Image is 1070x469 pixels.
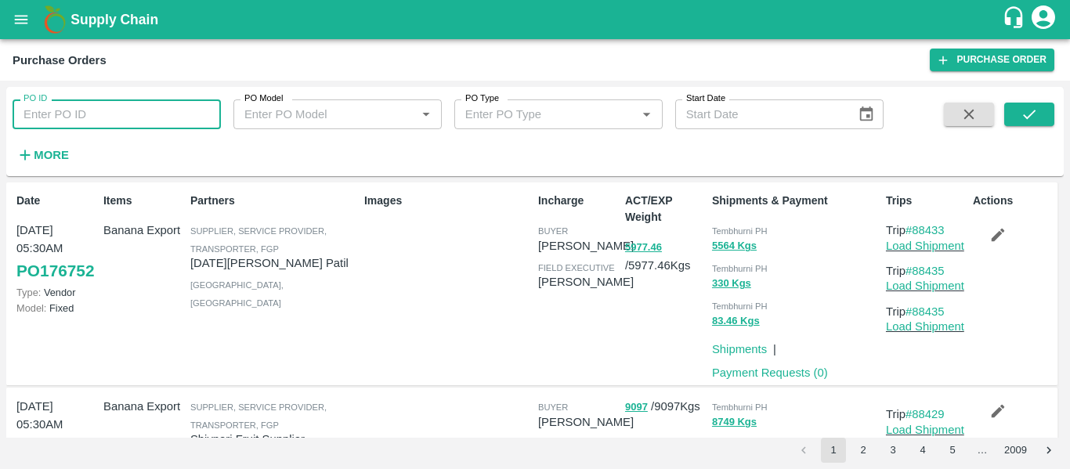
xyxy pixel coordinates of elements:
[70,12,158,27] b: Supply Chain
[16,433,94,461] a: PO176751
[880,438,906,463] button: Go to page 3
[712,413,757,431] button: 8749 Kgs
[636,104,656,124] button: Open
[23,92,47,105] label: PO ID
[886,320,964,333] a: Load Shipment
[686,92,725,105] label: Start Date
[712,264,768,273] span: Tembhurni PH
[190,431,358,448] p: Shivneri Fruit Supplier
[538,193,619,209] p: Incharge
[416,104,436,124] button: Open
[712,237,757,255] button: 5564 Kgs
[1029,3,1057,36] div: account of current user
[625,238,706,274] p: / 5977.46 Kgs
[190,280,284,307] span: [GEOGRAPHIC_DATA] , [GEOGRAPHIC_DATA]
[906,305,945,318] a: #88435
[16,302,46,314] span: Model:
[190,193,358,209] p: Partners
[851,99,881,129] button: Choose date
[886,406,967,423] p: Trip
[39,4,70,35] img: logo
[1036,438,1061,463] button: Go to next page
[940,438,965,463] button: Go to page 5
[465,92,499,105] label: PO Type
[625,398,706,416] p: / 9097 Kgs
[886,424,964,436] a: Load Shipment
[886,303,967,320] p: Trip
[712,275,751,293] button: 330 Kgs
[238,104,391,124] input: Enter PO Model
[13,142,73,168] button: More
[970,443,995,458] div: …
[538,402,568,412] span: buyer
[538,237,634,254] p: [PERSON_NAME]
[34,149,69,161] strong: More
[712,312,760,330] button: 83.46 Kgs
[16,287,41,298] span: Type:
[103,193,184,209] p: Items
[538,263,615,272] span: field executive
[1002,5,1029,34] div: customer-support
[364,193,532,209] p: Images
[538,273,634,290] p: [PERSON_NAME]
[906,265,945,277] a: #88435
[886,240,964,252] a: Load Shipment
[906,408,945,420] a: #88429
[886,193,967,209] p: Trips
[538,226,568,236] span: buyer
[821,438,846,463] button: page 1
[712,343,767,355] a: Shipments
[16,193,97,209] p: Date
[16,398,97,433] p: [DATE] 05:30AM
[910,438,935,463] button: Go to page 4
[244,92,284,105] label: PO Model
[789,438,1064,463] nav: pagination navigation
[851,438,876,463] button: Go to page 2
[712,301,768,311] span: Tembhurni PH
[13,99,221,129] input: Enter PO ID
[675,99,846,129] input: Start Date
[190,226,327,253] span: Supplier, Service Provider, Transporter, FGP
[930,49,1054,71] a: Purchase Order
[70,9,1002,31] a: Supply Chain
[625,399,648,417] button: 9097
[625,193,706,225] p: ACT/EXP Weight
[625,239,662,257] button: 5977.46
[538,413,634,431] p: [PERSON_NAME]
[1000,438,1032,463] button: Go to page 2009
[906,224,945,236] a: #88433
[886,262,967,280] p: Trip
[16,257,94,285] a: PO176752
[886,222,967,239] p: Trip
[973,193,1054,209] p: Actions
[886,280,964,292] a: Load Shipment
[712,193,880,209] p: Shipments & Payment
[712,226,768,236] span: Tembhurni PH
[190,254,358,272] p: [DATE][PERSON_NAME] Patil
[3,2,39,38] button: open drawer
[16,222,97,257] p: [DATE] 05:30AM
[103,222,184,239] p: Banana Export
[712,366,828,379] a: Payment Requests (0)
[712,402,768,412] span: Tembhurni PH
[459,104,612,124] input: Enter PO Type
[13,50,107,70] div: Purchase Orders
[190,402,327,429] span: Supplier, Service Provider, Transporter, FGP
[16,301,97,316] p: Fixed
[103,398,184,415] p: Banana Export
[767,334,776,358] div: |
[16,285,97,300] p: Vendor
